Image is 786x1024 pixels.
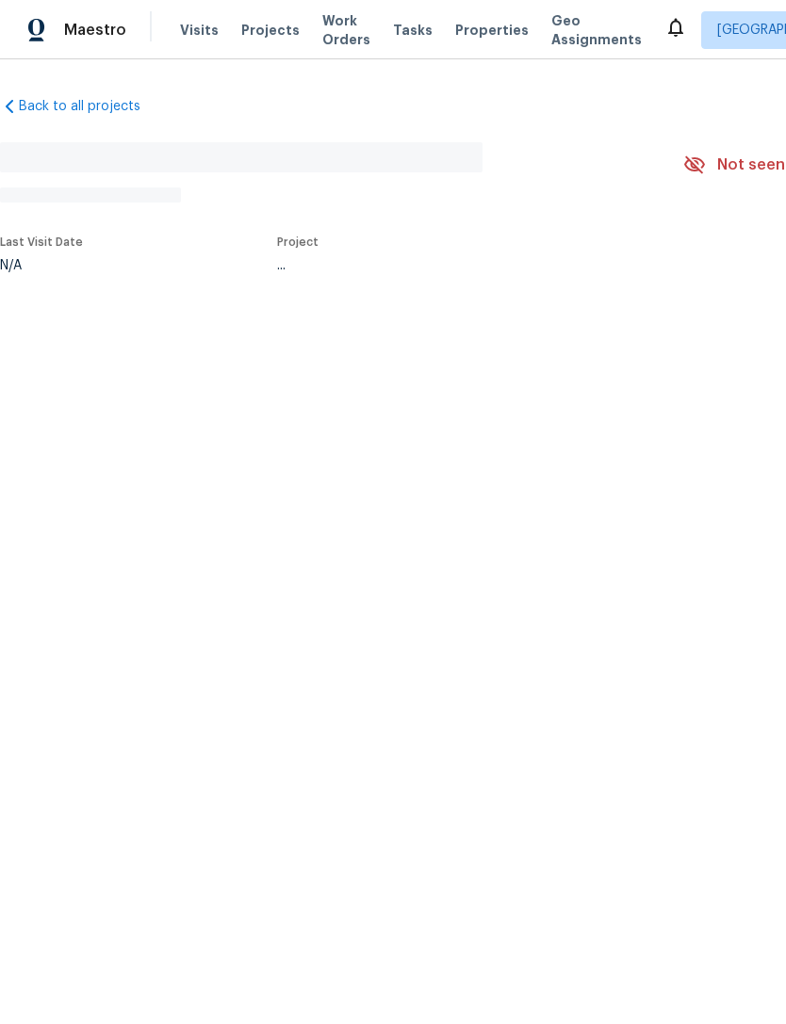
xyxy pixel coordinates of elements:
[393,24,433,37] span: Tasks
[551,11,642,49] span: Geo Assignments
[241,21,300,40] span: Projects
[277,236,319,248] span: Project
[277,259,639,272] div: ...
[455,21,529,40] span: Properties
[64,21,126,40] span: Maestro
[322,11,370,49] span: Work Orders
[180,21,219,40] span: Visits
